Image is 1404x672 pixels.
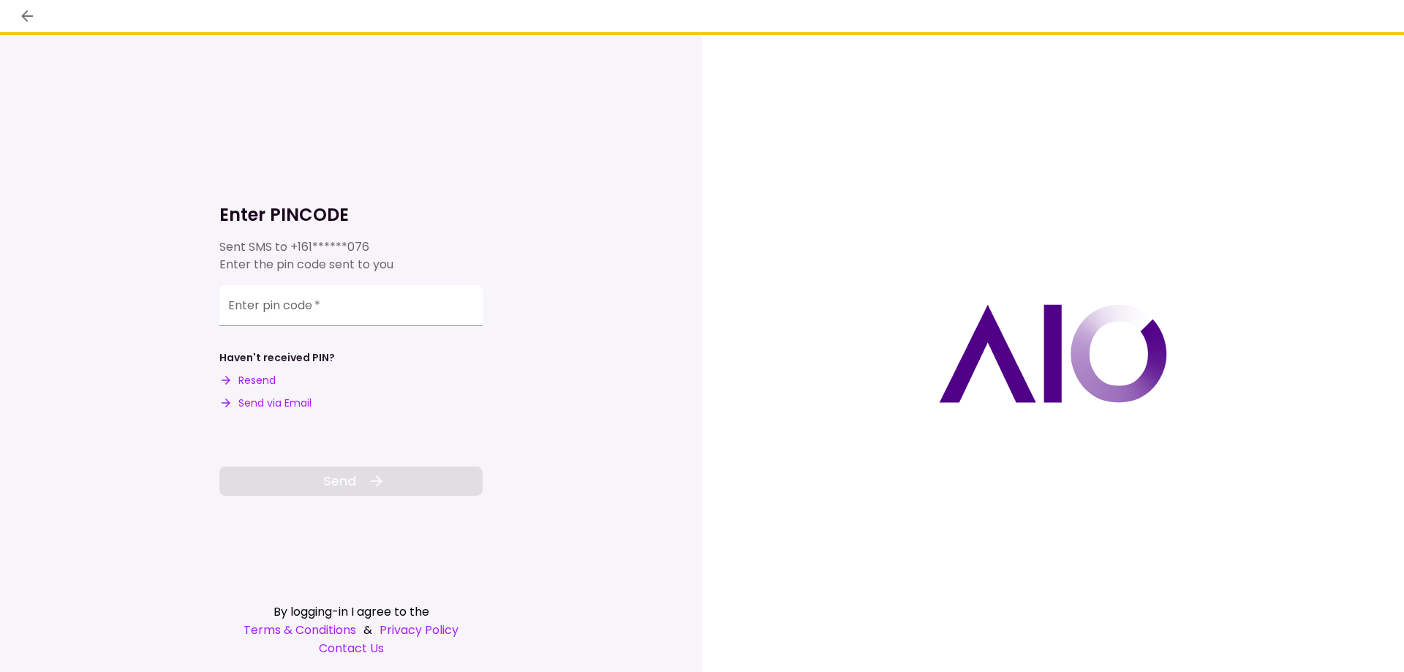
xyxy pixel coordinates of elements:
h1: Enter PINCODE [219,203,483,227]
div: By logging-in I agree to the [219,603,483,621]
button: Send via Email [219,396,312,411]
img: AIO logo [939,304,1167,403]
div: & [219,621,483,639]
div: Haven't received PIN? [219,350,335,366]
div: Sent SMS to Enter the pin code sent to you [219,238,483,273]
a: Privacy Policy [380,621,458,639]
button: back [15,4,39,29]
a: Terms & Conditions [244,621,356,639]
button: Resend [219,373,276,388]
a: Contact Us [219,639,483,657]
span: Send [323,471,356,491]
button: Send [219,467,483,496]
